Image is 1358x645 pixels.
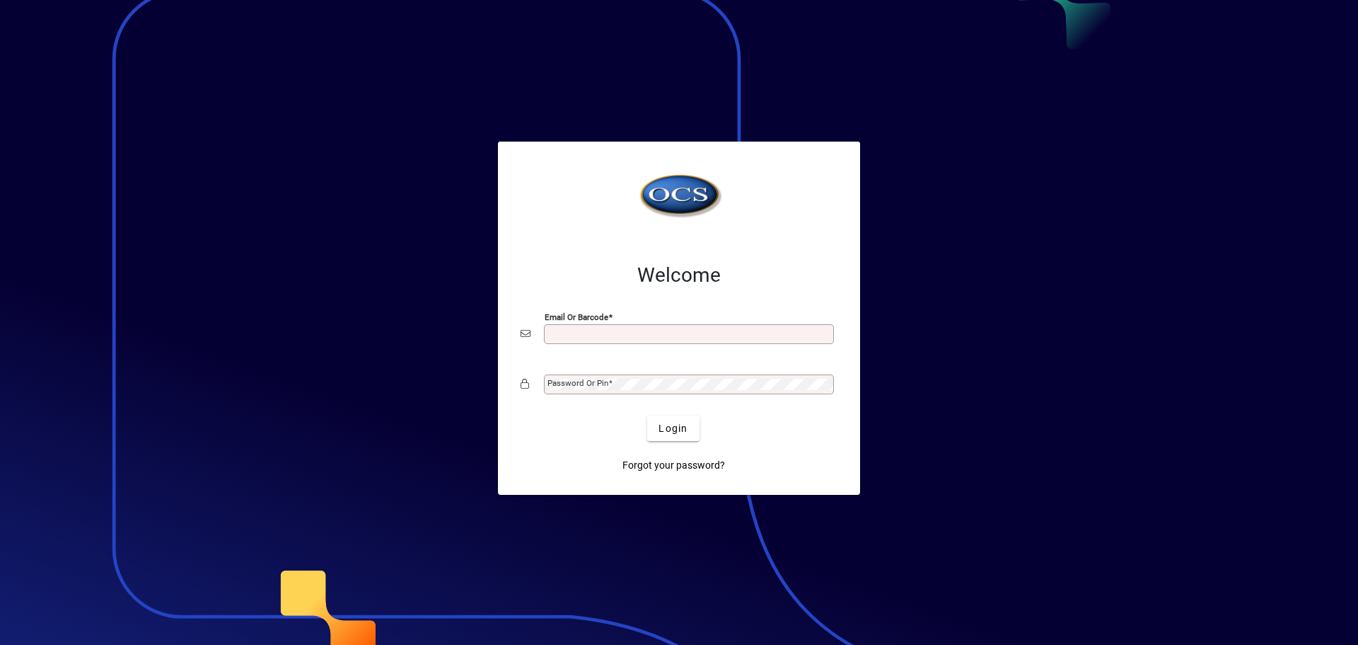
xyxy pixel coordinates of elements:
h2: Welcome [521,263,837,287]
a: Forgot your password? [617,452,731,478]
span: Forgot your password? [622,458,725,473]
mat-label: Email or Barcode [545,312,608,322]
mat-label: Password or Pin [547,378,608,388]
button: Login [647,416,699,441]
span: Login [658,421,687,436]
